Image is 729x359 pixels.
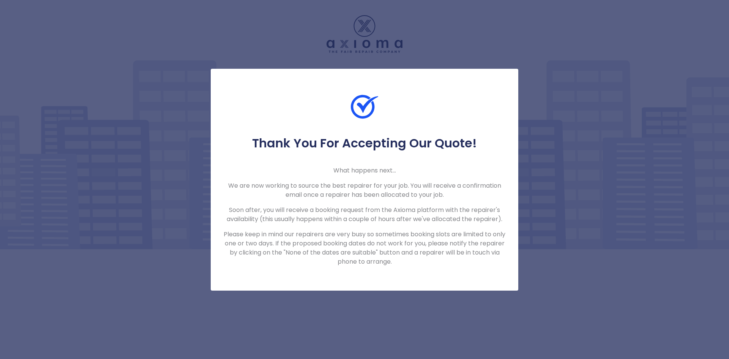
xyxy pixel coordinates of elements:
h5: Thank You For Accepting Our Quote! [223,136,506,151]
img: Check [351,93,378,120]
p: Soon after, you will receive a booking request from the Axioma platform with the repairer's avail... [223,206,506,224]
p: What happens next... [223,166,506,175]
p: Please keep in mind our repairers are very busy so sometimes booking slots are limited to only on... [223,230,506,266]
p: We are now working to source the best repairer for your job. You will receive a confirmation emai... [223,181,506,199]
